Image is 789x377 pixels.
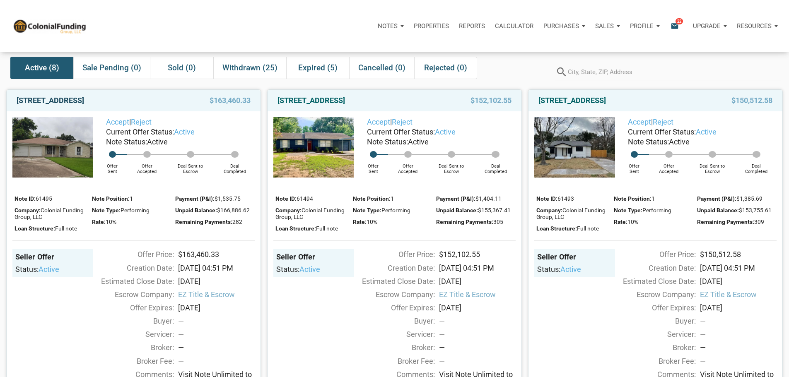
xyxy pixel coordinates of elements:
[409,14,454,38] a: Properties
[538,14,590,38] a: Purchases
[175,207,217,214] span: Unpaid Balance:
[222,63,277,73] span: Withdrawn (25)
[700,289,777,300] span: EZ Title & Escrow
[427,158,475,174] div: Deal Sent to Escrow
[215,158,255,174] div: Deal Completed
[619,158,649,174] div: Offer Sent
[611,329,696,340] div: Servicer:
[696,276,781,287] div: [DATE]
[174,276,259,287] div: [DATE]
[436,195,475,202] span: Payment (P&I):
[435,302,520,313] div: [DATE]
[664,14,688,38] button: email22
[275,207,302,214] span: Company:
[688,158,736,174] div: Deal Sent to Escrow
[210,96,251,106] span: $163,460.33
[732,14,783,38] a: Resources
[350,262,435,274] div: Creation Date:
[178,357,184,365] span: —
[611,262,696,274] div: Creation Date:
[349,57,414,79] div: Cancelled (0)
[168,63,196,73] span: Sold (0)
[568,62,781,81] input: City, State, ZIP, Address
[388,158,427,174] div: Offer Accepted
[628,127,696,136] span: Current Offer Status:
[273,117,354,178] img: 574464
[82,63,141,73] span: Sale Pending (0)
[627,219,638,225] span: 10%
[73,57,150,79] div: Sale Pending (0)
[614,219,627,225] span: Rate:
[697,219,754,225] span: Remaining Payments:
[92,195,130,202] span: Note Position:
[297,195,313,202] span: 61494
[373,14,409,38] a: Notes
[276,252,351,262] div: Seller Offer
[14,207,41,214] span: Company:
[688,14,732,38] button: Upgrade
[611,315,696,327] div: Buyer:
[543,22,579,30] p: Purchases
[367,118,390,126] a: Accept
[299,265,320,274] span: active
[630,22,654,30] p: Profile
[534,117,615,178] img: 574463
[408,137,429,146] span: Active
[693,22,721,30] p: Upgrade
[493,219,503,225] span: 305
[121,207,150,214] span: Performing
[89,289,174,300] div: Escrow Company:
[731,96,772,106] span: $150,512.58
[754,219,764,225] span: 309
[642,207,671,214] span: Performing
[611,355,696,367] div: Broker Fee:
[178,329,255,340] div: —
[614,207,642,214] span: Note Type:
[439,329,516,340] div: —
[649,158,688,174] div: Offer Accepted
[350,249,435,260] div: Offer Price:
[106,127,174,136] span: Current Offer Status:
[175,219,232,225] span: Remaining Payments:
[39,265,59,274] span: active
[14,195,36,202] span: Note ID:
[150,57,213,79] div: Sold (0)
[15,265,39,274] span: Status:
[537,252,612,262] div: Seller Offer
[538,96,606,106] a: [STREET_ADDRESS]
[737,22,772,30] p: Resources
[628,137,669,146] span: Note Status:
[217,207,250,214] span: $166,886.62
[353,207,381,214] span: Note Type:
[350,289,435,300] div: Escrow Company:
[106,219,116,225] span: 10%
[275,225,316,232] span: Loan Structure:
[350,329,435,340] div: Servicer:
[436,219,493,225] span: Remaining Payments:
[628,118,673,126] span: |
[560,265,581,274] span: active
[536,195,557,202] span: Note ID:
[131,118,152,126] a: Reject
[178,315,255,327] div: —
[367,118,413,126] span: |
[14,207,84,220] span: Colonial Funding Group, LLC
[378,22,398,30] p: Notes
[15,252,90,262] div: Seller Offer
[174,127,195,136] span: active
[614,195,651,202] span: Note Position:
[696,302,781,313] div: [DATE]
[736,158,777,174] div: Deal Completed
[439,357,445,365] span: —
[414,57,477,79] div: Rejected (0)
[358,158,388,174] div: Offer Sent
[353,219,367,225] span: Rate:
[213,57,286,79] div: Withdrawn (25)
[174,262,259,274] div: [DATE] 04:51 PM
[25,63,59,73] span: Active (8)
[696,262,781,274] div: [DATE] 04:51 PM
[275,207,345,220] span: Colonial Funding Group, LLC
[537,265,560,274] span: Status:
[736,195,762,202] span: $1,385.69
[12,18,87,34] img: NoteUnlimited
